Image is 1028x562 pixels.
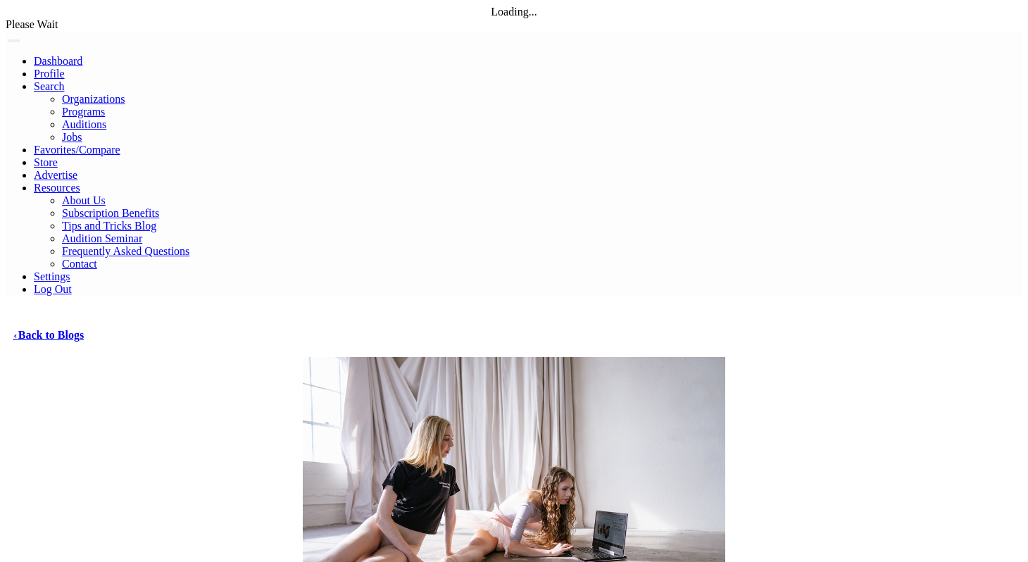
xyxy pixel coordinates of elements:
div: Please Wait [6,18,1022,31]
a: Organizations [62,93,125,105]
code: ‹ [13,330,18,341]
a: Programs [62,106,105,118]
a: Resources [34,182,80,194]
a: Jobs [62,131,82,143]
a: Advertise [34,169,77,181]
button: Toggle navigation [8,39,20,42]
a: Favorites/Compare [34,144,120,156]
a: ‹Back to Blogs [13,329,84,341]
a: Search [34,80,65,92]
span: Loading... [491,6,537,18]
a: Dashboard [34,55,82,67]
a: Auditions [62,118,106,130]
a: Frequently Asked Questions [62,245,189,257]
a: Contact [62,258,97,270]
a: Subscription Benefits [62,207,159,219]
a: Store [34,156,58,168]
a: Audition Seminar [62,232,142,244]
a: Profile [34,68,65,80]
a: Tips and Tricks Blog [62,220,156,232]
ul: Resources [34,93,1022,144]
ul: Resources [34,194,1022,270]
a: About Us [62,194,106,206]
a: Settings [34,270,70,282]
a: Log Out [34,283,72,295]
